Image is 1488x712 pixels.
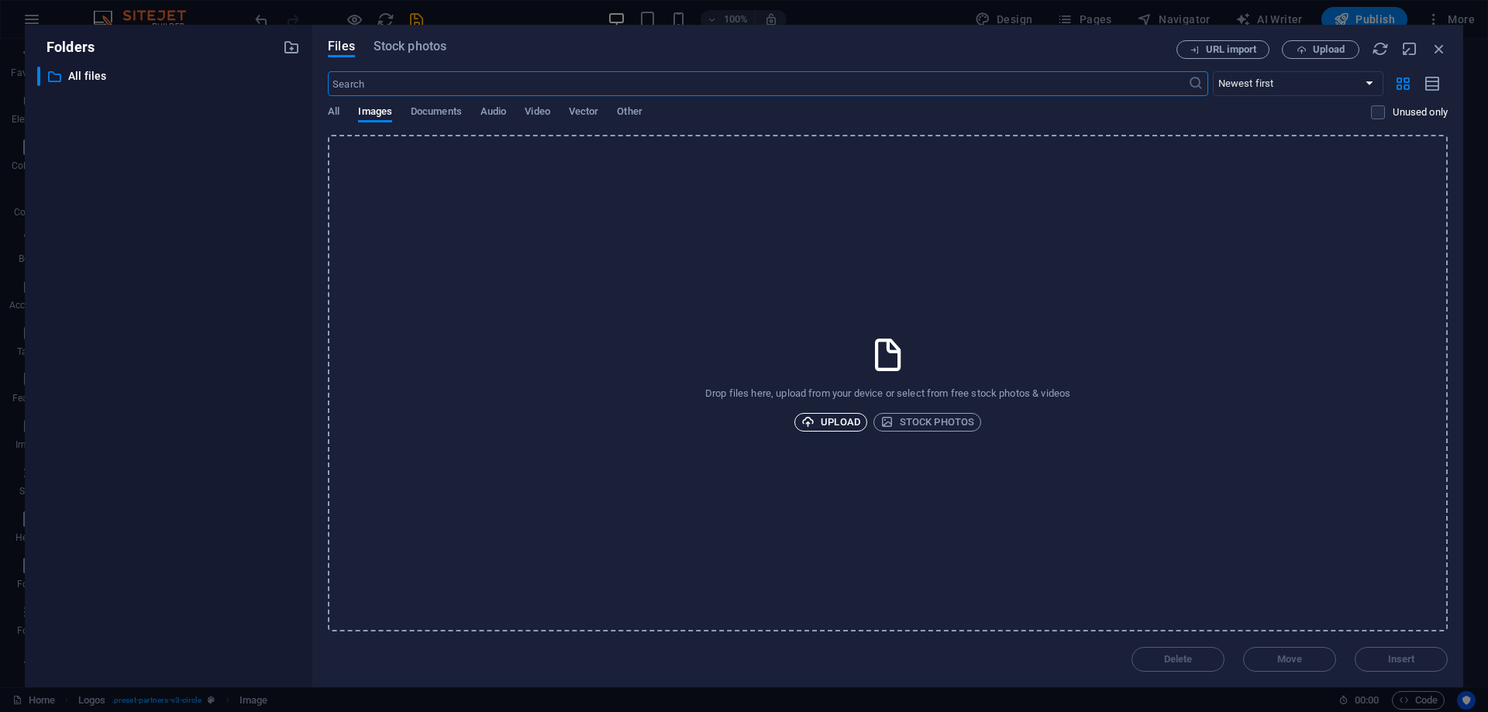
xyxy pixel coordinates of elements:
span: Stock photos [880,413,974,432]
button: URL import [1176,40,1269,59]
input: Search [328,71,1187,96]
span: Images [358,102,392,124]
span: Documents [411,102,462,124]
p: All files [68,67,271,85]
span: All [328,102,339,124]
button: Upload [794,413,867,432]
button: Upload [1282,40,1359,59]
span: Video [525,102,549,124]
span: Other [617,102,642,124]
p: Drop files here, upload from your device or select from free stock photos & videos [705,387,1070,401]
span: Audio [480,102,506,124]
span: Vector [569,102,599,124]
i: Close [1431,40,1448,57]
span: URL import [1206,45,1256,54]
i: Reload [1372,40,1389,57]
span: Upload [1313,45,1345,54]
div: ​ [37,67,40,86]
i: Create new folder [283,39,300,56]
p: Folders [37,37,95,57]
button: Stock photos [873,413,981,432]
span: Files [328,37,355,56]
i: Minimize [1401,40,1418,57]
p: Displays only files that are not in use on the website. Files added during this session can still... [1393,105,1448,119]
span: Stock photos [374,37,446,56]
span: Upload [801,413,860,432]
